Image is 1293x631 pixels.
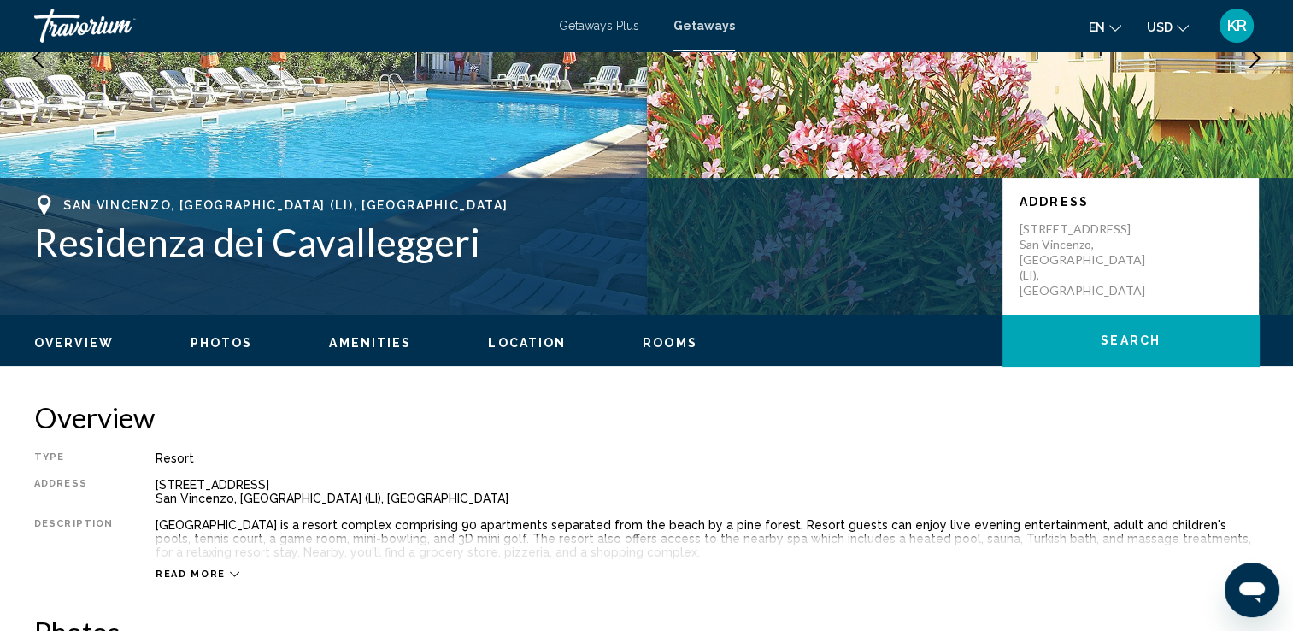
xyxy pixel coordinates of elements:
[17,37,60,80] button: Previous image
[1147,15,1189,39] button: Change currency
[156,451,1259,465] div: Resort
[1002,315,1259,366] button: Search
[643,336,697,350] span: Rooms
[329,335,411,351] button: Amenities
[191,335,253,351] button: Photos
[156,568,239,581] button: Read more
[329,336,411,350] span: Amenities
[34,478,113,505] div: Address
[191,336,253,350] span: Photos
[34,518,113,559] div: Description
[34,335,114,351] button: Overview
[559,19,639,32] a: Getaways Plus
[156,518,1259,559] div: [GEOGRAPHIC_DATA] is a resort complex comprising 90 apartments separated from the beach by a pine...
[1089,21,1105,34] span: en
[34,400,1259,434] h2: Overview
[34,451,113,465] div: Type
[1147,21,1173,34] span: USD
[488,336,566,350] span: Location
[156,569,226,580] span: Read more
[1225,563,1279,617] iframe: Button to launch messaging window
[1214,8,1259,44] button: User Menu
[34,9,542,43] a: Travorium
[1089,15,1121,39] button: Change language
[673,19,735,32] a: Getaways
[643,335,697,351] button: Rooms
[1233,37,1276,80] button: Next image
[1020,221,1156,298] p: [STREET_ADDRESS] San Vincenzo, [GEOGRAPHIC_DATA] (LI), [GEOGRAPHIC_DATA]
[156,478,1259,505] div: [STREET_ADDRESS] San Vincenzo, [GEOGRAPHIC_DATA] (LI), [GEOGRAPHIC_DATA]
[1227,17,1247,34] span: KR
[1020,195,1242,209] p: Address
[63,198,508,212] span: San Vincenzo, [GEOGRAPHIC_DATA] (LI), [GEOGRAPHIC_DATA]
[1101,334,1161,348] span: Search
[34,220,985,264] h1: Residenza dei Cavalleggeri
[34,336,114,350] span: Overview
[488,335,566,351] button: Location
